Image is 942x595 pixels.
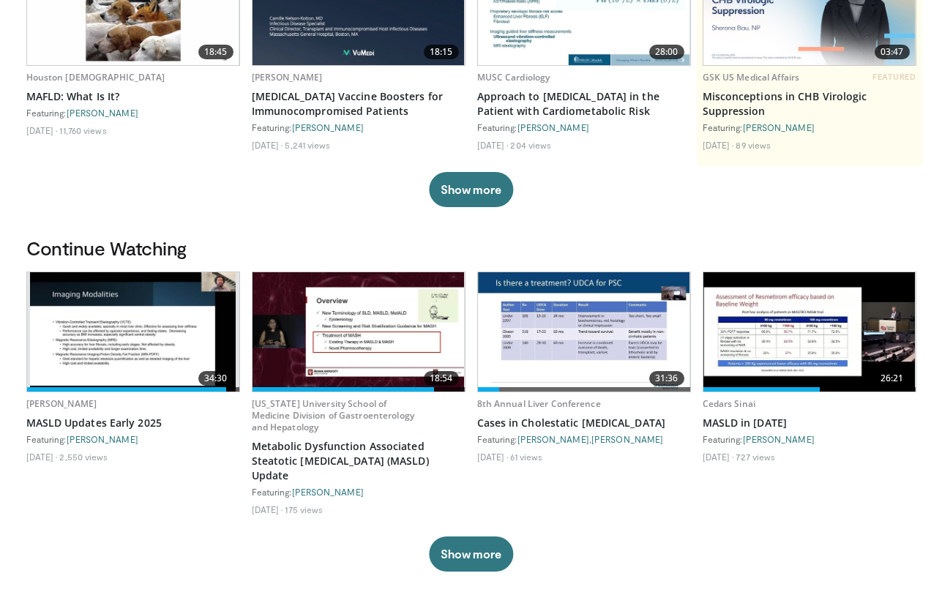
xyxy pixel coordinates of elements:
div: Featuring: [26,433,240,445]
div: Featuring: , [477,433,691,445]
li: 175 views [285,504,323,515]
a: [PERSON_NAME] [743,434,815,444]
a: Cedars Sinai [703,397,755,410]
div: Featuring: [703,121,916,133]
li: 727 views [736,451,775,463]
img: a6c1273b-6a04-451f-b691-dbbac68f8a63.620x360_q85_upscale.jpg [30,272,235,392]
a: [PERSON_NAME] [252,71,323,83]
li: [DATE] [477,451,509,463]
li: 11,760 views [59,124,106,136]
span: 34:30 [198,371,233,386]
li: [DATE] [26,124,58,136]
li: 204 views [510,139,551,151]
span: 18:54 [424,371,459,386]
a: 26:21 [703,272,916,392]
a: [US_STATE] University School of Medicine Division of Gastroenterology and Hepatology [252,397,414,433]
a: MASLD Updates Early 2025 [26,416,240,430]
li: [DATE] [252,139,283,151]
span: 28:00 [649,45,684,59]
span: 31:36 [649,371,684,386]
button: Show more [429,172,513,207]
a: GSK US Medical Affairs [703,71,800,83]
h3: Continue Watching [26,236,916,260]
div: Featuring: [703,433,916,445]
button: Show more [429,536,513,572]
li: 61 views [510,451,542,463]
a: [PERSON_NAME] [292,487,364,497]
li: [DATE] [252,504,283,515]
div: Featuring: [477,121,691,133]
span: 26:21 [875,371,910,386]
a: Houston [DEMOGRAPHIC_DATA] [26,71,165,83]
a: Metabolic Dysfunction Associated Steatotic [MEDICAL_DATA] (MASLD) Update [252,439,466,483]
a: MUSC Cardiology [477,71,550,83]
a: 31:36 [478,272,690,392]
a: MAFLD: What Is It? [26,89,240,104]
li: 89 views [736,139,771,151]
li: [DATE] [703,139,734,151]
a: Cases in Cholestatic [MEDICAL_DATA] [477,416,691,430]
li: [DATE] [477,139,509,151]
a: 18:54 [253,272,465,392]
span: 18:45 [198,45,233,59]
div: Featuring: [26,107,240,119]
li: [DATE] [703,451,734,463]
img: 43ddfbca-8704-449b-acf5-3b4fced54a3e.620x360_q85_upscale.jpg [253,272,465,392]
img: 800cb7e5-f376-447f-9d27-b2663c117062.620x360_q85_upscale.jpg [478,272,690,392]
a: [PERSON_NAME] [67,108,138,118]
a: [PERSON_NAME] [591,434,663,444]
img: c71d3f4e-fd78-4595-8ba8-60e51c1762d0.620x360_q85_upscale.jpg [703,272,916,392]
a: MASLD in [DATE] [703,416,916,430]
a: [PERSON_NAME] [67,434,138,444]
span: 03:47 [875,45,910,59]
li: 5,241 views [285,139,330,151]
a: 34:30 [27,272,239,392]
a: 8th Annual Liver Conference [477,397,601,410]
span: 18:15 [424,45,459,59]
a: [PERSON_NAME] [26,397,97,410]
li: [DATE] [26,451,58,463]
a: [PERSON_NAME] [517,122,589,132]
li: 2,550 views [59,451,108,463]
a: [PERSON_NAME] [743,122,815,132]
div: Featuring: [252,486,466,498]
a: [PERSON_NAME] [517,434,589,444]
a: [PERSON_NAME] [292,122,364,132]
span: FEATURED [872,72,916,82]
a: [MEDICAL_DATA] Vaccine Boosters for Immunocompromised Patients [252,89,466,119]
a: Misconceptions in CHB Virologic Suppression [703,89,916,119]
div: Featuring: [252,121,466,133]
a: Approach to [MEDICAL_DATA] in the Patient with Cardiometabolic Risk [477,89,691,119]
